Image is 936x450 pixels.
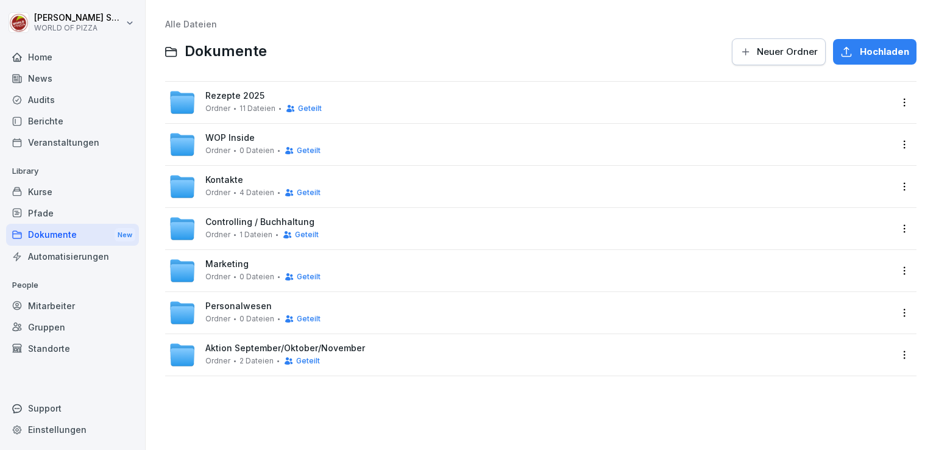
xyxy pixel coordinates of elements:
[205,357,230,365] span: Ordner
[34,13,123,23] p: [PERSON_NAME] Seraphim
[298,104,322,113] span: Geteilt
[205,104,230,113] span: Ordner
[185,43,267,60] span: Dokumente
[169,341,891,368] a: Aktion September/Oktober/NovemberOrdner2 DateienGeteilt
[169,131,891,158] a: WOP InsideOrdner0 DateienGeteilt
[6,110,139,132] a: Berichte
[165,19,217,29] a: Alle Dateien
[6,181,139,202] a: Kurse
[239,146,274,155] span: 0 Dateien
[6,295,139,316] a: Mitarbeiter
[205,91,264,101] span: Rezepte 2025
[205,301,272,312] span: Personalwesen
[169,89,891,116] a: Rezepte 2025Ordner11 DateienGeteilt
[169,173,891,200] a: KontakteOrdner4 DateienGeteilt
[169,299,891,326] a: PersonalwesenOrdner0 DateienGeteilt
[6,338,139,359] a: Standorte
[169,215,891,242] a: Controlling / BuchhaltungOrdner1 DateienGeteilt
[6,46,139,68] a: Home
[295,230,319,239] span: Geteilt
[239,230,272,239] span: 1 Dateien
[239,357,274,365] span: 2 Dateien
[297,146,321,155] span: Geteilt
[34,24,123,32] p: WORLD OF PIZZA
[239,104,275,113] span: 11 Dateien
[6,68,139,89] a: News
[6,202,139,224] a: Pfade
[205,230,230,239] span: Ordner
[6,246,139,267] a: Automatisierungen
[6,276,139,295] p: People
[205,259,249,270] span: Marketing
[169,257,891,284] a: MarketingOrdner0 DateienGeteilt
[6,162,139,181] p: Library
[205,273,230,281] span: Ordner
[860,45,909,59] span: Hochladen
[297,273,321,281] span: Geteilt
[833,39,916,65] button: Hochladen
[6,398,139,419] div: Support
[6,419,139,440] a: Einstellungen
[205,188,230,197] span: Ordner
[297,188,321,197] span: Geteilt
[6,132,139,153] a: Veranstaltungen
[205,146,230,155] span: Ordner
[296,357,320,365] span: Geteilt
[239,315,274,323] span: 0 Dateien
[6,89,139,110] a: Audits
[757,45,818,59] span: Neuer Ordner
[239,188,274,197] span: 4 Dateien
[205,217,314,227] span: Controlling / Buchhaltung
[205,315,230,323] span: Ordner
[6,316,139,338] a: Gruppen
[115,228,135,242] div: New
[205,133,255,143] span: WOP Inside
[205,343,365,354] span: Aktion September/Oktober/November
[297,315,321,323] span: Geteilt
[205,175,243,185] span: Kontakte
[239,273,274,281] span: 0 Dateien
[732,38,826,65] button: Neuer Ordner
[6,224,139,246] div: Dokumente
[6,224,139,246] a: DokumenteNew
